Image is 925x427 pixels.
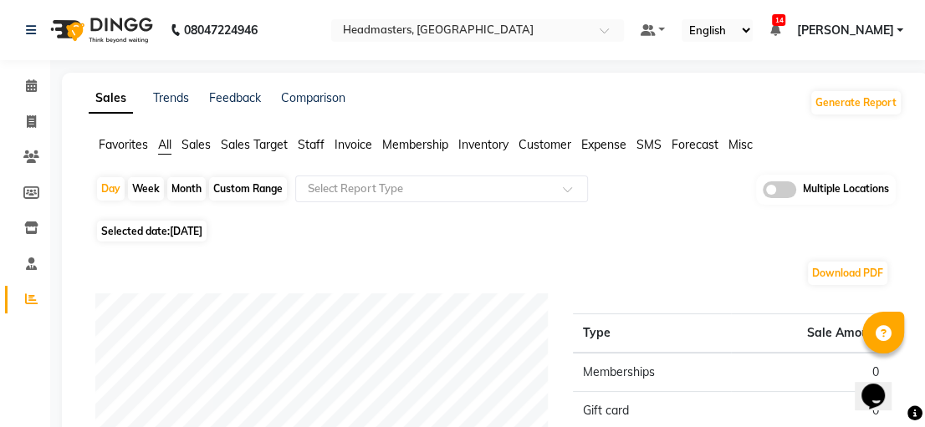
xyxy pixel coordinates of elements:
span: Invoice [335,137,372,152]
td: 0 [731,353,889,392]
span: Selected date: [97,221,207,241]
a: Trends [153,90,189,105]
a: Feedback [209,90,261,105]
span: Forecast [672,137,718,152]
span: Sales [181,137,211,152]
th: Sale Amount [731,313,889,353]
span: Multiple Locations [803,181,889,198]
span: SMS [636,137,662,152]
button: Download PDF [808,262,887,285]
span: Staff [298,137,325,152]
span: Expense [581,137,626,152]
button: Generate Report [811,91,901,114]
span: Favorites [99,137,148,152]
img: logo [43,7,157,53]
div: Day [97,177,125,201]
div: Month [167,177,206,201]
span: Sales Target [221,137,288,152]
a: Sales [89,84,133,114]
td: Memberships [573,353,731,392]
div: Custom Range [209,177,287,201]
th: Type [573,313,731,353]
span: [PERSON_NAME] [796,22,893,39]
a: 14 [769,23,779,38]
span: Inventory [458,137,508,152]
span: Customer [519,137,571,152]
span: 14 [772,14,785,26]
a: Comparison [281,90,345,105]
iframe: chat widget [855,360,908,410]
span: Misc [728,137,753,152]
span: All [158,137,171,152]
span: Membership [382,137,448,152]
div: Week [128,177,164,201]
span: [DATE] [170,225,202,237]
b: 08047224946 [184,7,258,53]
